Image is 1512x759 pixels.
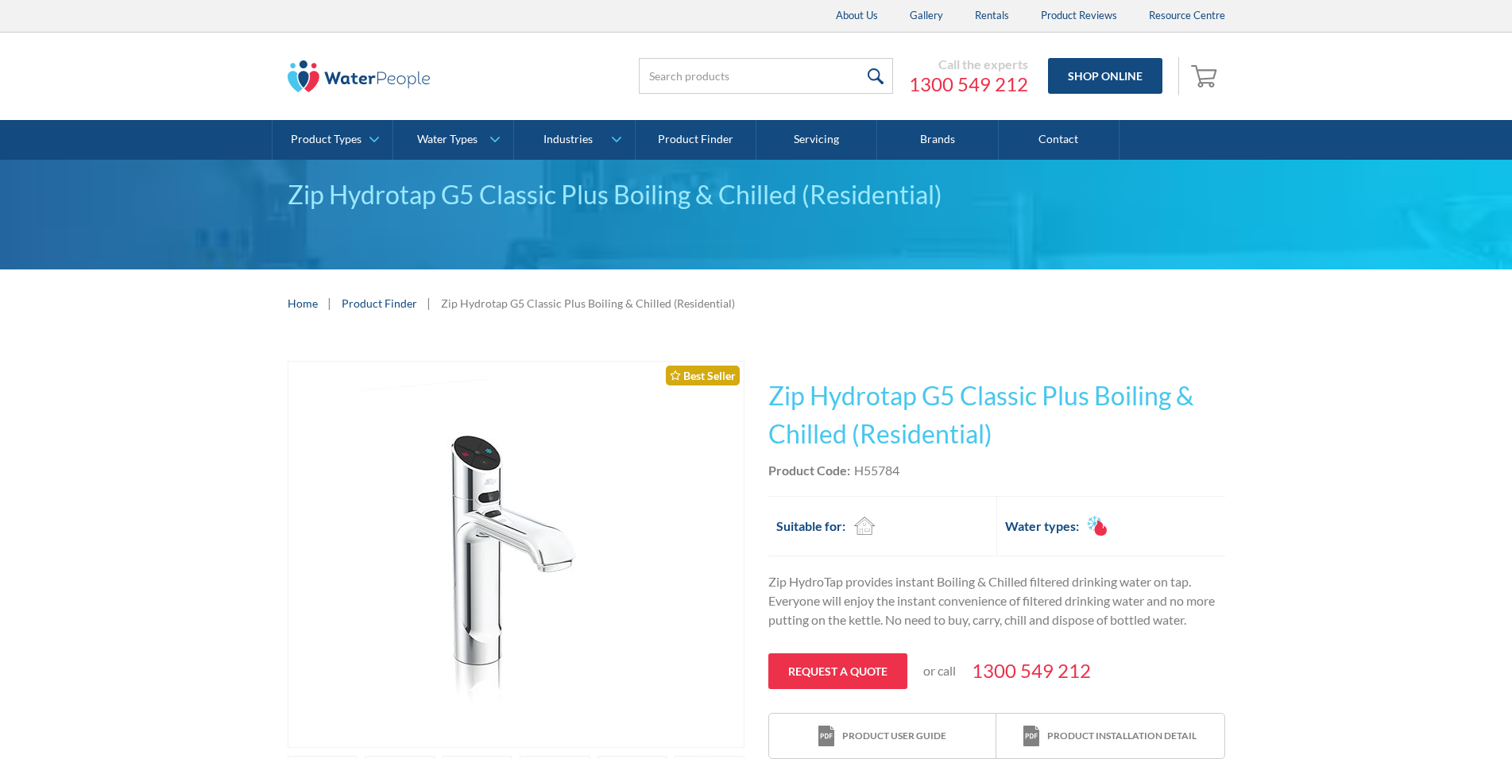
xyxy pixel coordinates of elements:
a: Product Types [273,120,393,160]
img: print icon [818,726,834,747]
a: Home [288,295,318,312]
p: Zip HydroTap provides instant Boiling & Chilled filtered drinking water on tap. Everyone will enj... [768,572,1225,629]
h2: Suitable for: [776,517,845,536]
img: shopping cart [1191,63,1221,88]
a: Industries [514,120,634,160]
img: print icon [1023,726,1039,747]
a: Servicing [756,120,877,160]
div: Zip Hydrotap G5 Classic Plus Boiling & Chilled (Residential) [441,295,735,312]
div: Zip Hydrotap G5 Classic Plus Boiling & Chilled (Residential) [288,176,1225,214]
a: open lightbox [288,361,744,748]
a: Shop Online [1048,58,1162,94]
img: The Water People [288,60,431,92]
p: or call [923,661,956,680]
a: print iconProduct installation detail [996,714,1224,759]
a: Open cart [1187,57,1225,95]
div: Product user guide [842,729,946,743]
div: Product installation detail [1047,729,1197,743]
img: Zip Hydrotap G5 Classic Plus Boiling & Chilled (Residential) [358,362,674,747]
a: print iconProduct user guide [769,714,996,759]
a: Contact [999,120,1119,160]
a: Water Types [393,120,513,160]
a: Brands [877,120,998,160]
div: Best Seller [666,366,740,385]
a: Product Finder [342,295,417,312]
a: 1300 549 212 [972,656,1091,685]
div: Industries [543,133,593,146]
h2: Water types: [1005,517,1079,536]
div: | [425,293,433,312]
a: Product Finder [636,120,756,160]
a: 1300 549 212 [909,72,1028,96]
h1: Zip Hydrotap G5 Classic Plus Boiling & Chilled (Residential) [768,377,1225,453]
div: Call the experts [909,56,1028,72]
div: Water Types [417,133,478,146]
input: Search products [639,58,893,94]
a: Request a quote [768,653,907,689]
div: | [326,293,334,312]
strong: Product Code: [768,463,850,478]
div: Product Types [291,133,362,146]
div: H55784 [854,461,899,480]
